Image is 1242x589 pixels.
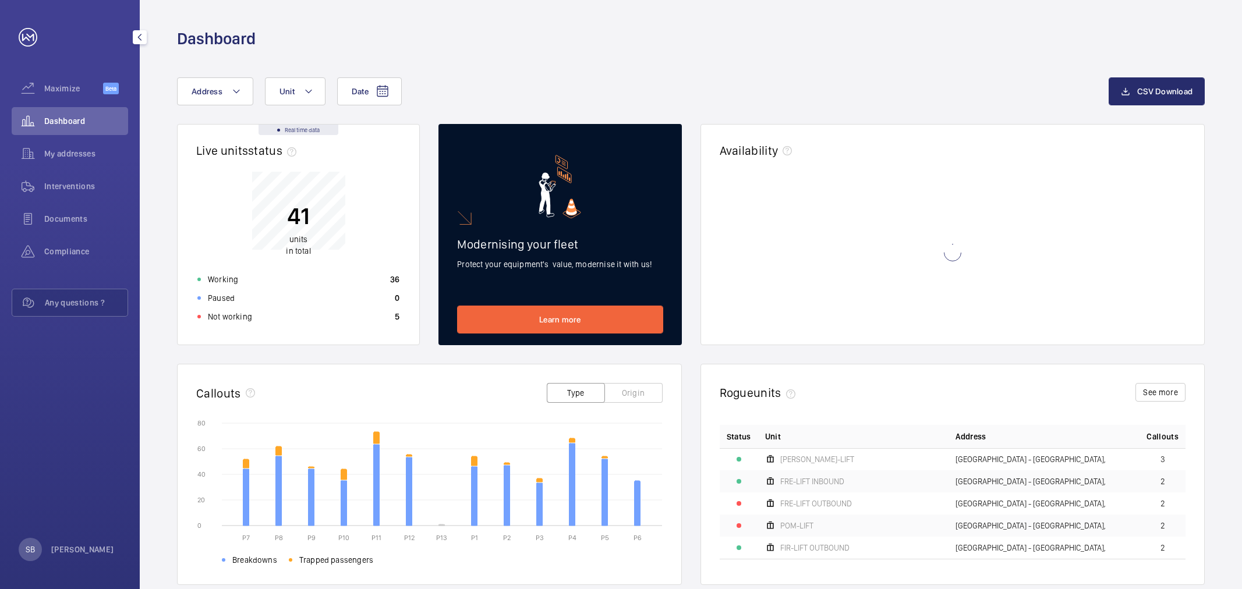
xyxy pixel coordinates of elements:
[1135,383,1186,402] button: See more
[232,554,277,566] span: Breakdowns
[1160,499,1165,508] span: 2
[956,431,986,442] span: Address
[395,311,399,322] p: 5
[177,28,256,49] h1: Dashboard
[197,521,201,530] text: 0
[727,431,751,442] p: Status
[352,87,369,96] span: Date
[780,477,844,485] span: FRE-LIFT INBOUND
[753,385,800,400] span: units
[457,237,663,251] h2: Modernising your fleet
[1160,544,1165,552] span: 2
[259,125,338,135] div: Real time data
[536,534,544,542] text: P3
[604,383,663,403] button: Origin
[299,554,373,566] span: Trapped passengers
[242,534,250,542] text: P7
[208,274,238,285] p: Working
[44,83,103,94] span: Maximize
[307,534,316,542] text: P9
[177,77,253,105] button: Address
[192,87,222,96] span: Address
[103,83,119,94] span: Beta
[780,544,850,552] span: FIR-LIFT OUTBOUND
[286,233,310,257] p: in total
[45,297,128,308] span: Any questions ?
[568,534,576,542] text: P4
[1160,477,1165,485] span: 2
[634,534,642,542] text: P6
[547,383,605,403] button: Type
[371,534,381,542] text: P11
[196,143,301,158] h2: Live units
[780,521,813,530] span: POM-LIFT
[289,235,308,244] span: units
[780,499,852,508] span: FRE-LIFT OUTBOUND
[1137,87,1193,96] span: CSV Download
[208,311,252,322] p: Not working
[471,534,478,542] text: P1
[197,496,205,504] text: 20
[956,499,1106,508] span: [GEOGRAPHIC_DATA] - [GEOGRAPHIC_DATA],
[720,143,779,158] h2: Availability
[457,258,663,270] p: Protect your equipment's value, modernise it with us!
[51,544,114,555] p: [PERSON_NAME]
[26,544,35,555] p: SB
[956,521,1106,530] span: [GEOGRAPHIC_DATA] - [GEOGRAPHIC_DATA],
[956,544,1106,552] span: [GEOGRAPHIC_DATA] - [GEOGRAPHIC_DATA],
[765,431,781,442] span: Unit
[436,534,447,542] text: P13
[1160,521,1165,530] span: 2
[1147,431,1179,442] span: Callouts
[503,534,511,542] text: P2
[44,148,128,159] span: My addresses
[601,534,609,542] text: P5
[286,201,310,230] p: 41
[1160,455,1165,463] span: 3
[265,77,325,105] button: Unit
[720,385,800,400] h2: Rogue
[197,419,206,427] text: 80
[197,445,206,453] text: 60
[457,306,663,333] a: Learn more
[196,386,241,400] h2: Callouts
[44,115,128,127] span: Dashboard
[337,77,402,105] button: Date
[956,455,1106,463] span: [GEOGRAPHIC_DATA] - [GEOGRAPHIC_DATA],
[208,292,235,304] p: Paused
[404,534,415,542] text: P12
[44,213,128,225] span: Documents
[275,534,283,542] text: P8
[44,246,128,257] span: Compliance
[780,455,854,463] span: [PERSON_NAME]-LIFT
[248,143,301,158] span: status
[338,534,349,542] text: P10
[390,274,400,285] p: 36
[197,470,206,478] text: 40
[395,292,399,304] p: 0
[44,180,128,192] span: Interventions
[1109,77,1205,105] button: CSV Download
[279,87,295,96] span: Unit
[956,477,1106,485] span: [GEOGRAPHIC_DATA] - [GEOGRAPHIC_DATA],
[539,155,581,218] img: marketing-card.svg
